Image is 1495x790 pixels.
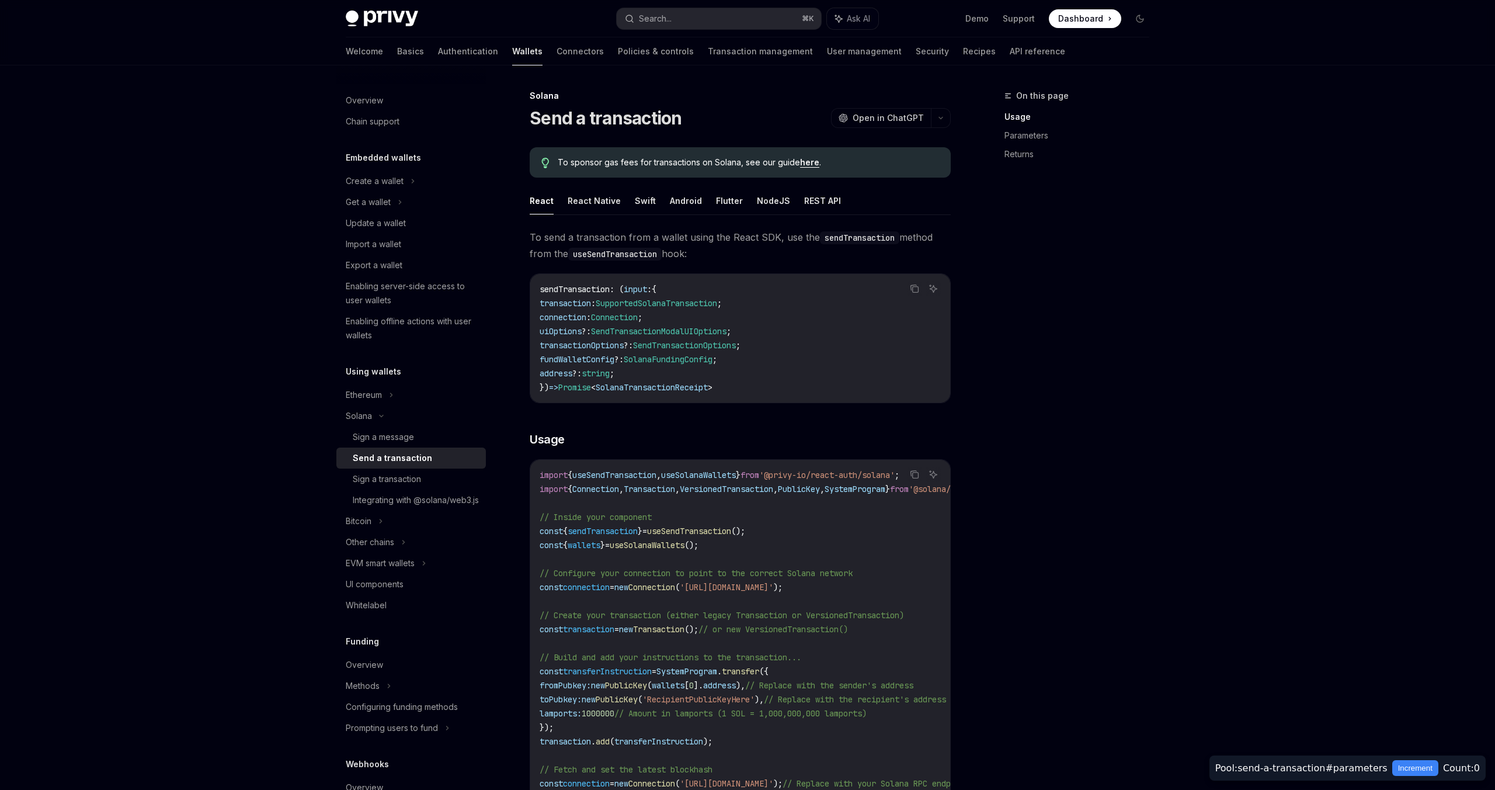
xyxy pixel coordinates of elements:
span: { [652,284,656,294]
span: } [885,484,890,494]
a: Usage [1004,108,1159,126]
div: Configuring funding methods [346,700,458,714]
span: SendTransactionModalUIOptions [591,326,726,337]
div: Solana [346,409,372,423]
span: ; [726,326,731,337]
div: Ethereum [346,388,382,402]
span: transferInstruction [614,736,703,747]
span: = [642,526,647,536]
button: Swift [635,187,656,214]
span: ?: [582,326,591,337]
span: wallets [652,680,684,691]
span: SupportedSolanaTransaction [596,298,717,309]
span: { [563,526,568,536]
a: Sign a transaction [336,469,486,490]
span: } [638,526,642,536]
span: SolanaFundingConfig [624,354,712,365]
span: => [549,382,558,393]
h5: Funding [346,635,379,649]
span: { [568,484,572,494]
span: new [614,582,628,592]
a: Sign a message [336,427,486,448]
svg: Tip [541,158,550,168]
span: SystemProgram [656,666,717,677]
span: ); [773,582,783,592]
span: Connection [628,778,675,789]
span: ?: [624,340,633,351]
div: Chain support [346,115,399,129]
span: from [890,484,909,494]
span: const [540,526,563,536]
span: = [614,624,619,635]
span: ( [675,778,680,789]
span: PublicKey [605,680,647,691]
span: Connection [572,484,619,494]
button: Copy the contents from the code block [907,281,922,296]
span: Connection [628,582,675,592]
a: Integrating with @solana/web3.js [336,490,486,511]
a: Overview [336,654,486,675]
span: Open in ChatGPT [853,112,924,124]
div: Create a wallet [346,174,404,188]
span: useSendTransaction [647,526,731,536]
h5: Webhooks [346,757,389,771]
span: '@solana/web3.js' [909,484,988,494]
span: ⌘ K [802,14,814,23]
span: [ [684,680,689,691]
span: ); [703,736,712,747]
span: ( [647,680,652,691]
span: , [619,484,624,494]
span: : [586,312,591,323]
a: UI components [336,574,486,595]
a: Connectors [557,37,604,65]
span: from [740,470,759,480]
h1: Send a transaction [530,108,682,129]
span: ; [638,312,642,323]
button: React [530,187,554,214]
span: wallets [568,540,600,550]
button: Ask AI [926,467,941,482]
span: input [624,284,647,294]
a: Dashboard [1049,9,1121,28]
a: Parameters [1004,126,1159,145]
span: connection [563,582,610,592]
span: // Create your transaction (either legacy Transaction or VersionedTransaction) [540,610,904,621]
span: ; [736,340,740,351]
div: Other chains [346,535,394,549]
span: const [540,540,563,550]
span: // Replace with your Solana RPC endpoint [783,778,969,789]
span: import [540,484,568,494]
span: ( [610,736,614,747]
span: ?: [572,368,582,379]
div: Update a wallet [346,216,406,230]
div: Overview [346,658,383,672]
div: Solana [530,90,951,102]
a: Chain support [336,111,486,132]
div: Get a wallet [346,195,391,209]
a: Enabling server-side access to user wallets [336,276,486,311]
span: SolanaTransactionReceipt [596,382,708,393]
span: const [540,778,563,789]
span: > [708,382,712,393]
img: dark logo [346,11,418,27]
span: import [540,470,568,480]
code: sendTransaction [820,231,899,244]
span: // Configure your connection to point to the correct Solana network [540,568,853,578]
span: , [820,484,825,494]
div: EVM smart wallets [346,556,415,570]
span: // Fetch and set the latest blockhash [540,764,712,775]
span: ), [736,680,745,691]
span: const [540,624,563,635]
a: Support [1003,13,1035,25]
span: Usage [530,431,565,448]
span: Ask AI [847,13,870,25]
button: Toggle dark mode [1131,9,1149,28]
span: new [582,694,596,705]
span: // Amount in lamports (1 SOL = 1,000,000,000 lamports) [614,708,867,719]
span: connection [563,778,610,789]
a: Policies & controls [618,37,694,65]
button: Search...⌘K [617,8,821,29]
div: Bitcoin [346,514,371,528]
span: Connection [591,312,638,323]
span: (); [684,624,698,635]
